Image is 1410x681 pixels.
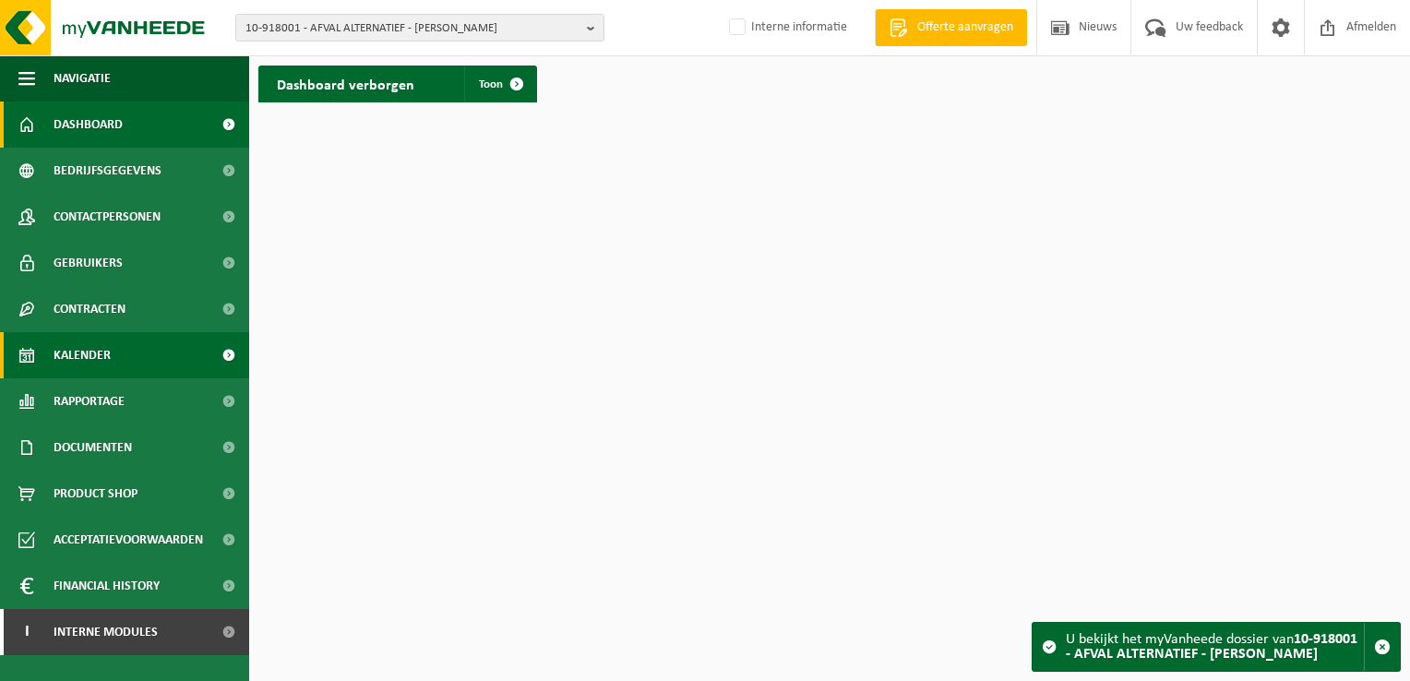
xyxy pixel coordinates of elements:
[54,102,123,148] span: Dashboard
[18,609,35,655] span: I
[913,18,1018,37] span: Offerte aanvragen
[54,286,125,332] span: Contracten
[54,517,203,563] span: Acceptatievoorwaarden
[258,66,433,102] h2: Dashboard verborgen
[54,563,160,609] span: Financial History
[54,194,161,240] span: Contactpersonen
[479,78,503,90] span: Toon
[54,148,161,194] span: Bedrijfsgegevens
[725,14,847,42] label: Interne informatie
[1066,632,1357,662] strong: 10-918001 - AFVAL ALTERNATIEF - [PERSON_NAME]
[245,15,580,42] span: 10-918001 - AFVAL ALTERNATIEF - [PERSON_NAME]
[464,66,535,102] a: Toon
[1066,623,1364,671] div: U bekijkt het myVanheede dossier van
[54,332,111,378] span: Kalender
[54,240,123,286] span: Gebruikers
[235,14,604,42] button: 10-918001 - AFVAL ALTERNATIEF - [PERSON_NAME]
[54,424,132,471] span: Documenten
[54,378,125,424] span: Rapportage
[54,609,158,655] span: Interne modules
[54,471,137,517] span: Product Shop
[54,55,111,102] span: Navigatie
[875,9,1027,46] a: Offerte aanvragen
